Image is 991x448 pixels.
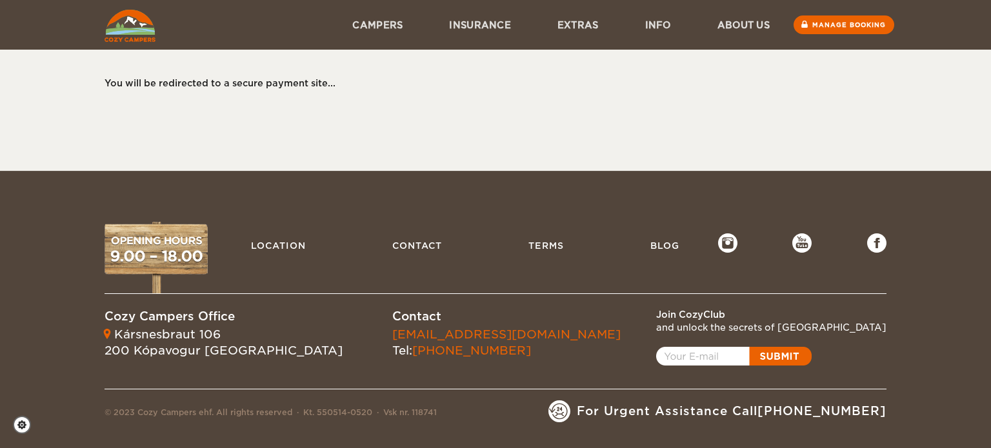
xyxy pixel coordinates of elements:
[757,404,886,418] a: [PHONE_NUMBER]
[794,15,894,34] a: Manage booking
[105,10,155,42] img: Cozy Campers
[13,416,39,434] a: Cookie settings
[105,326,343,359] div: Kársnesbraut 106 200 Kópavogur [GEOGRAPHIC_DATA]
[656,321,886,334] div: and unlock the secrets of [GEOGRAPHIC_DATA]
[105,308,343,325] div: Cozy Campers Office
[392,326,621,359] div: Tel:
[412,344,531,357] a: [PHONE_NUMBER]
[392,327,621,341] a: [EMAIL_ADDRESS][DOMAIN_NAME]
[386,233,448,258] a: Contact
[656,347,812,365] a: Open popup
[522,233,570,258] a: Terms
[105,407,437,422] div: © 2023 Cozy Campers ehf. All rights reserved Kt. 550514-0520 Vsk nr. 118741
[392,308,621,325] div: Contact
[656,308,886,321] div: Join CozyClub
[245,233,312,258] a: Location
[644,233,686,258] a: Blog
[577,403,886,420] span: For Urgent Assistance Call
[105,77,874,90] div: You will be redirected to a secure payment site...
